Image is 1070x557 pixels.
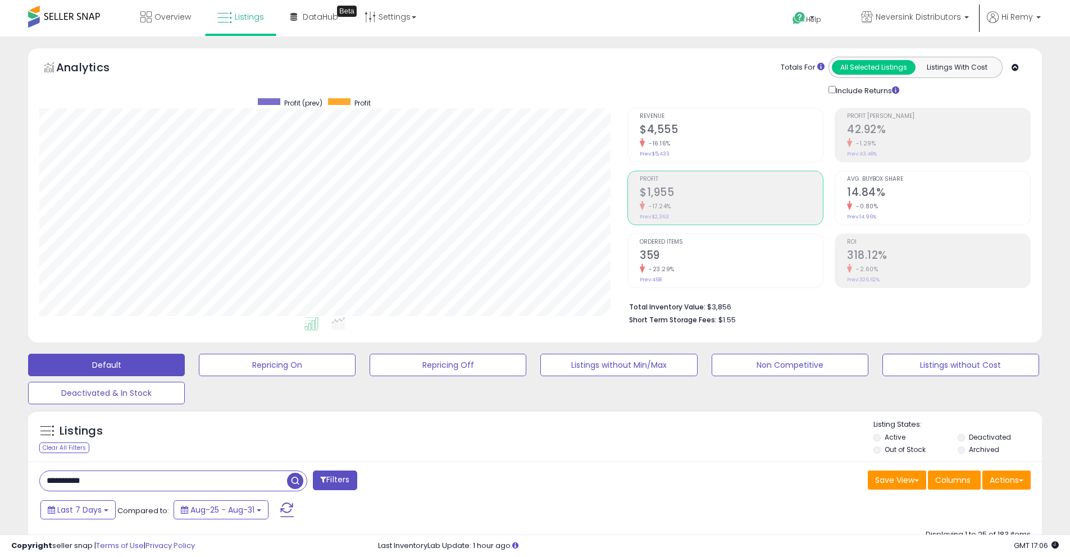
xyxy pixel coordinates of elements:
[145,540,195,551] a: Privacy Policy
[60,423,103,439] h5: Listings
[28,354,185,376] button: Default
[969,432,1011,442] label: Deactivated
[337,6,357,17] div: Tooltip anchor
[847,176,1030,182] span: Avg. Buybox Share
[885,432,905,442] label: Active
[847,239,1030,245] span: ROI
[117,505,169,516] span: Compared to:
[820,84,913,97] div: Include Returns
[982,471,1031,490] button: Actions
[640,176,823,182] span: Profit
[11,540,52,551] strong: Copyright
[1001,11,1033,22] span: Hi Remy
[712,354,868,376] button: Non Competitive
[852,139,876,148] small: -1.29%
[645,265,675,273] small: -23.29%
[832,60,916,75] button: All Selected Listings
[885,445,926,454] label: Out of Stock
[629,315,717,325] b: Short Term Storage Fees:
[629,299,1022,313] li: $3,856
[96,540,144,551] a: Terms of Use
[852,265,878,273] small: -2.60%
[847,276,880,283] small: Prev: 326.62%
[354,98,371,108] span: Profit
[781,62,825,73] div: Totals For
[926,529,1031,540] div: Displaying 1 to 25 of 183 items
[303,11,338,22] span: DataHub
[847,113,1030,120] span: Profit [PERSON_NAME]
[640,150,670,157] small: Prev: $5,433
[806,15,821,24] span: Help
[873,419,1042,430] p: Listing States:
[40,500,116,519] button: Last 7 Days
[969,445,999,454] label: Archived
[629,302,705,312] b: Total Inventory Value:
[640,249,823,264] h2: 359
[847,150,877,157] small: Prev: 43.48%
[718,314,736,325] span: $1.55
[540,354,697,376] button: Listings without Min/Max
[57,504,102,515] span: Last 7 Days
[190,504,254,515] span: Aug-25 - Aug-31
[640,213,669,220] small: Prev: $2,363
[284,98,322,108] span: Profit (prev)
[852,202,878,211] small: -0.80%
[928,471,981,490] button: Columns
[915,60,999,75] button: Listings With Cost
[39,442,89,453] div: Clear All Filters
[847,213,876,220] small: Prev: 14.96%
[645,139,671,148] small: -16.16%
[847,123,1030,138] h2: 42.92%
[987,11,1041,36] a: Hi Remy
[784,3,843,36] a: Help
[645,202,671,211] small: -17.24%
[56,60,131,78] h5: Analytics
[640,123,823,138] h2: $4,555
[11,541,195,551] div: seller snap | |
[882,354,1039,376] button: Listings without Cost
[235,11,264,22] span: Listings
[847,186,1030,201] h2: 14.84%
[640,239,823,245] span: Ordered Items
[640,186,823,201] h2: $1,955
[154,11,191,22] span: Overview
[378,541,1059,551] div: Last InventoryLab Update: 1 hour ago.
[792,11,806,25] i: Get Help
[935,474,971,486] span: Columns
[1014,540,1059,551] span: 2025-09-8 17:06 GMT
[847,249,1030,264] h2: 318.12%
[640,113,823,120] span: Revenue
[313,471,357,490] button: Filters
[199,354,356,376] button: Repricing On
[174,500,268,519] button: Aug-25 - Aug-31
[28,382,185,404] button: Deactivated & In Stock
[370,354,526,376] button: Repricing Off
[868,471,926,490] button: Save View
[876,11,961,22] span: Neversink Distributors
[640,276,662,283] small: Prev: 468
